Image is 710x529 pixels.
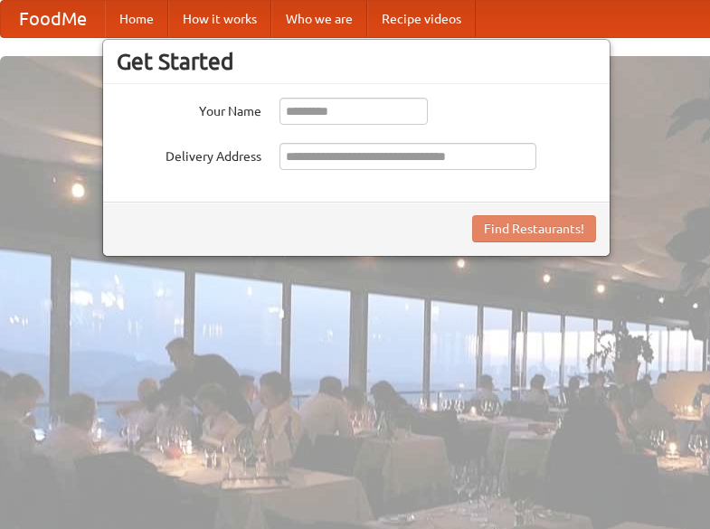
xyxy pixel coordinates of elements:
[367,1,476,37] a: Recipe videos
[1,1,105,37] a: FoodMe
[168,1,271,37] a: How it works
[271,1,367,37] a: Who we are
[117,48,596,75] h3: Get Started
[105,1,168,37] a: Home
[117,98,261,120] label: Your Name
[472,215,596,242] button: Find Restaurants!
[117,143,261,165] label: Delivery Address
